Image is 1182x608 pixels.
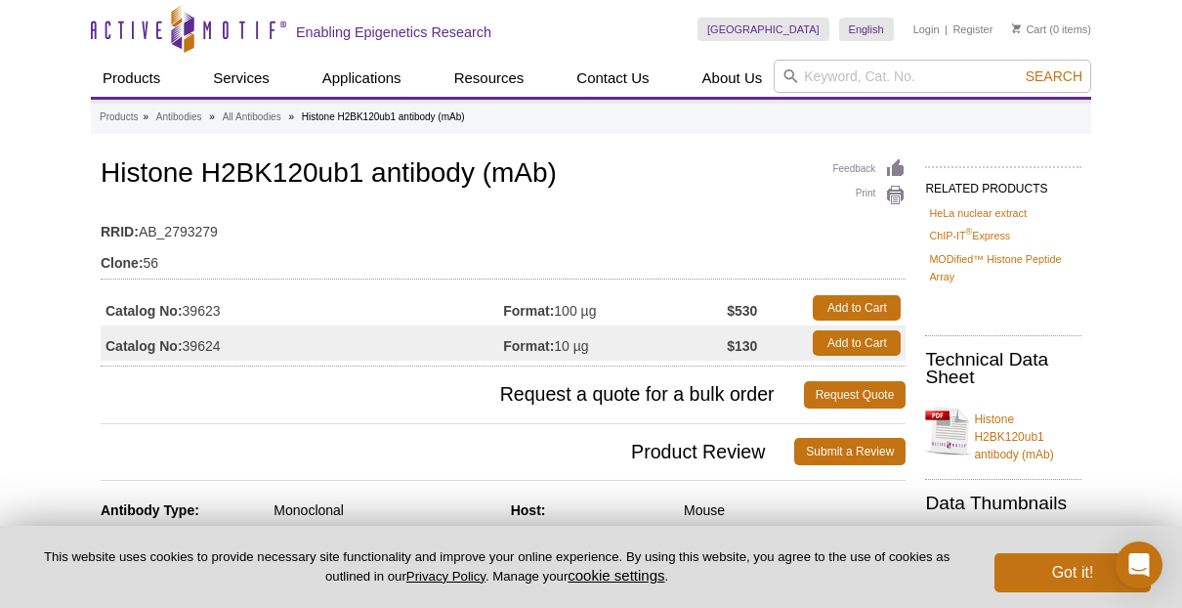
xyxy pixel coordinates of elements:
li: (0 items) [1012,18,1091,41]
a: All Antibodies [223,109,281,126]
a: Antibodies [156,109,202,126]
a: Submit a Review [794,438,906,465]
li: » [288,111,294,122]
strong: $530 [727,302,757,320]
strong: Format: [503,337,554,355]
a: HeLa nuclear extract [929,204,1027,222]
a: Histone H2BK120ub1 antibody (mAb) [925,399,1081,463]
a: Contact Us [565,60,660,97]
div: Open Intercom Messenger [1116,542,1162,588]
div: Mouse [684,501,906,519]
li: | [945,18,948,41]
strong: Catalog No: [106,337,183,355]
button: Search [1020,67,1088,85]
td: 100 µg [503,290,727,326]
h2: Enabling Epigenetics Research [296,23,491,41]
a: Privacy Policy [406,569,485,584]
a: Resources [443,60,536,97]
h1: Histone H2BK120ub1 antibody (mAb) [101,158,906,192]
h2: RELATED PRODUCTS [925,166,1081,201]
strong: RRID: [101,223,139,240]
strong: Antibody Type: [101,502,199,518]
strong: Host: [511,502,546,518]
a: English [839,18,894,41]
span: Search [1026,68,1082,84]
td: 39623 [101,290,503,326]
p: This website uses cookies to provide necessary site functionality and improve your online experie... [31,548,962,586]
a: Register [952,22,992,36]
h2: Data Thumbnails [925,495,1081,512]
span: Request a quote for a bulk order [101,381,804,409]
a: Services [201,60,281,97]
a: Products [100,109,138,126]
li: Histone H2BK120ub1 antibody (mAb) [302,111,465,122]
img: Your Cart [1012,23,1021,33]
a: Applications [311,60,413,97]
a: Request Quote [804,381,907,409]
td: 56 [101,242,906,274]
button: cookie settings [568,567,664,584]
strong: $130 [727,337,757,355]
strong: Catalog No: [106,302,183,320]
div: Monoclonal [274,501,495,519]
a: Add to Cart [813,295,901,321]
sup: ® [966,228,973,238]
strong: Format: [503,302,554,320]
li: » [209,111,215,122]
span: Product Review [101,438,794,465]
td: 10 µg [503,326,727,361]
li: » [143,111,148,122]
a: Print [832,185,906,206]
a: About Us [691,60,775,97]
td: AB_2793279 [101,211,906,242]
h2: Technical Data Sheet [925,351,1081,386]
a: Feedback [832,158,906,180]
td: 39624 [101,326,503,361]
a: [GEOGRAPHIC_DATA] [697,18,829,41]
a: Cart [1012,22,1046,36]
a: MODified™ Histone Peptide Array [929,250,1077,285]
a: Products [91,60,172,97]
strong: Clone: [101,254,144,272]
button: Got it! [994,553,1151,592]
a: Login [913,22,940,36]
a: ChIP-IT®Express [929,227,1010,244]
input: Keyword, Cat. No. [774,60,1091,93]
a: Add to Cart [813,330,901,356]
